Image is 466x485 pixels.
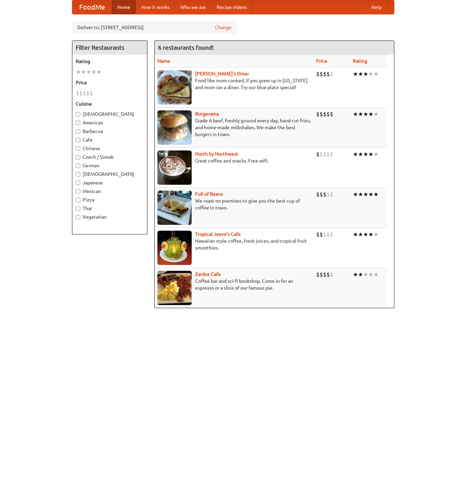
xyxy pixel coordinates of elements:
[86,89,89,97] li: $
[368,150,373,158] li: ★
[373,70,379,78] li: ★
[320,271,323,278] li: $
[368,191,373,198] li: ★
[195,231,241,237] b: Tropical Jeeve's Cafe
[353,110,358,118] li: ★
[363,110,368,118] li: ★
[330,231,333,238] li: $
[363,231,368,238] li: ★
[112,0,136,14] a: Home
[330,271,333,278] li: $
[76,162,144,169] label: German
[323,231,326,238] li: $
[76,154,144,160] label: Czech / Slovak
[323,271,326,278] li: $
[76,206,80,211] input: Thai
[76,145,144,152] label: Chinese
[79,89,83,97] li: $
[368,231,373,238] li: ★
[157,157,311,164] p: Great coffee and snacks. Free wifi.
[323,150,326,158] li: $
[326,231,330,238] li: $
[363,150,368,158] li: ★
[353,271,358,278] li: ★
[158,44,214,51] ng-pluralize: 6 restaurants found!
[326,271,330,278] li: $
[76,119,144,126] label: American
[330,110,333,118] li: $
[76,89,79,97] li: $
[157,117,311,138] p: Grade A beef, freshly ground every day, hand-cut fries, and home-made milkshakes. We make the bes...
[358,271,363,278] li: ★
[76,111,144,118] label: [DEMOGRAPHIC_DATA]
[195,271,221,277] b: Zardoz Cafe
[72,41,147,54] h4: Filter Restaurants
[353,191,358,198] li: ★
[326,110,330,118] li: $
[91,68,96,76] li: ★
[211,0,252,14] a: Recipe videos
[76,179,144,186] label: Japanese
[76,129,80,134] input: Barbecue
[76,138,80,142] input: Cafe
[358,70,363,78] li: ★
[157,58,170,64] a: Name
[72,21,237,34] div: Deliver to: [STREET_ADDRESS]
[358,150,363,158] li: ★
[373,110,379,118] li: ★
[320,191,323,198] li: $
[175,0,211,14] a: Who we are
[136,0,175,14] a: How it works
[157,197,311,211] p: We roast on premises to give you the best cup of coffee in town.
[373,150,379,158] li: ★
[157,271,192,305] img: zardoz.jpg
[76,68,81,76] li: ★
[157,70,192,105] img: sallys.jpg
[215,24,231,31] a: Change
[76,189,80,194] input: Mexican
[316,110,320,118] li: $
[320,110,323,118] li: $
[326,150,330,158] li: $
[353,70,358,78] li: ★
[157,191,192,225] img: beans.jpg
[368,271,373,278] li: ★
[373,271,379,278] li: ★
[72,0,112,14] a: FoodMe
[316,58,327,64] a: Price
[76,215,80,219] input: Vegetarian
[195,191,223,197] a: Full of Beans
[330,150,333,158] li: $
[76,196,144,203] label: Pizza
[353,231,358,238] li: ★
[320,231,323,238] li: $
[368,110,373,118] li: ★
[353,150,358,158] li: ★
[195,71,249,76] a: [PERSON_NAME]'s Diner
[157,77,311,91] p: Food like mom cooked, if you grew up in [US_STATE] and mom ran a diner. Try our blue plate special!
[373,191,379,198] li: ★
[157,238,311,251] p: Hawaiian style coffee, fresh juices, and tropical fruit smoothies.
[366,0,387,14] a: Help
[323,191,326,198] li: $
[330,191,333,198] li: $
[316,70,320,78] li: $
[157,231,192,265] img: jeeves.jpg
[326,70,330,78] li: $
[83,89,86,97] li: $
[195,111,219,117] a: Burgerama
[363,70,368,78] li: ★
[76,146,80,151] input: Chinese
[358,191,363,198] li: ★
[368,70,373,78] li: ★
[76,163,80,168] input: German
[320,70,323,78] li: $
[96,68,101,76] li: ★
[316,231,320,238] li: $
[323,70,326,78] li: $
[76,181,80,185] input: Japanese
[157,110,192,145] img: burgerama.jpg
[89,89,93,97] li: $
